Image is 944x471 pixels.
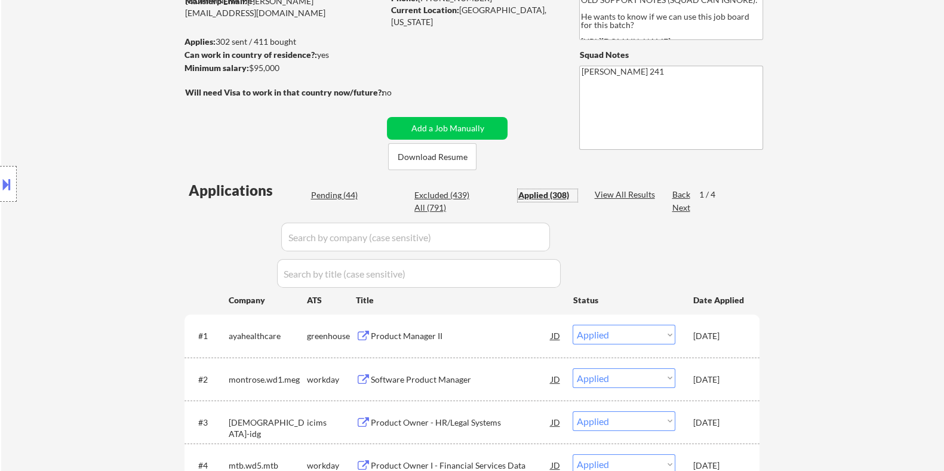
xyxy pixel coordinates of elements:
[184,36,383,48] div: 302 sent / 411 bought
[549,411,561,433] div: JD
[672,189,691,201] div: Back
[185,87,383,97] strong: Will need Visa to work in that country now/future?:
[184,49,379,61] div: yes
[549,368,561,390] div: JD
[518,189,577,201] div: Applied (308)
[693,294,745,306] div: Date Applied
[414,189,474,201] div: Excluded (439)
[382,87,416,98] div: no
[579,49,763,61] div: Squad Notes
[198,417,219,429] div: #3
[370,417,551,429] div: Product Owner - HR/Legal Systems
[228,294,306,306] div: Company
[306,374,355,386] div: workday
[277,259,561,288] input: Search by title (case sensitive)
[306,330,355,342] div: greenhouse
[388,143,476,170] button: Download Resume
[549,325,561,346] div: JD
[414,202,474,214] div: All (791)
[184,62,383,74] div: $95,000
[228,330,306,342] div: ayahealthcare
[306,294,355,306] div: ATS
[228,374,306,386] div: montrose.wd1.meg
[390,4,559,27] div: [GEOGRAPHIC_DATA], [US_STATE]
[198,330,219,342] div: #1
[184,63,248,73] strong: Minimum salary:
[355,294,561,306] div: Title
[184,36,215,47] strong: Applies:
[387,117,508,140] button: Add a Job Manually
[594,189,658,201] div: View All Results
[188,183,306,198] div: Applications
[693,374,745,386] div: [DATE]
[310,189,370,201] div: Pending (44)
[370,374,551,386] div: Software Product Manager
[699,189,726,201] div: 1 / 4
[573,289,675,310] div: Status
[306,417,355,429] div: icims
[672,202,691,214] div: Next
[693,417,745,429] div: [DATE]
[693,330,745,342] div: [DATE]
[370,330,551,342] div: Product Manager II
[198,374,219,386] div: #2
[184,50,316,60] strong: Can work in country of residence?:
[281,223,550,251] input: Search by company (case sensitive)
[390,5,459,15] strong: Current Location:
[228,417,306,440] div: [DEMOGRAPHIC_DATA]-idg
